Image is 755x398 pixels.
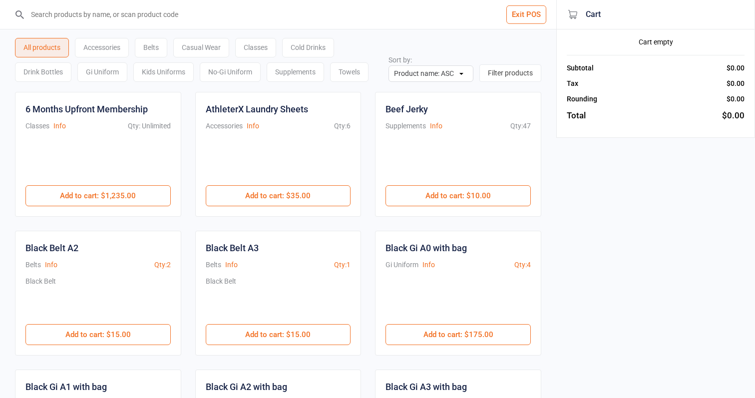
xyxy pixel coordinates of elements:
div: Accessories [75,38,129,57]
div: Supplements [267,62,324,82]
button: Add to cart: $35.00 [206,185,351,206]
div: Subtotal [567,63,594,73]
button: Add to cart: $1,235.00 [25,185,171,206]
div: $0.00 [727,94,745,104]
div: Towels [330,62,369,82]
button: Info [53,121,66,131]
div: Total [567,109,586,122]
div: Belts [135,38,167,57]
div: Beef Jerky [385,102,428,116]
div: Black Gi A1 with bag [25,380,107,394]
div: Rounding [567,94,597,104]
div: Tax [567,78,578,89]
div: Qty: Unlimited [128,121,171,131]
button: Add to cart: $15.00 [25,324,171,345]
div: Qty: 1 [334,260,351,270]
label: Sort by: [388,56,412,64]
button: Info [45,260,57,270]
div: Gi Uniform [385,260,418,270]
div: Supplements [385,121,426,131]
div: Black Belt [206,276,236,314]
div: Qty: 47 [510,121,531,131]
div: $0.00 [727,63,745,73]
div: 6 Months Upfront Membership [25,102,148,116]
div: Cart empty [567,37,745,47]
button: Info [422,260,435,270]
div: Belts [206,260,221,270]
div: Casual Wear [173,38,229,57]
div: Black Gi A0 with bag [385,241,467,255]
div: Gi Uniform [77,62,127,82]
div: Accessories [206,121,243,131]
button: Add to cart: $175.00 [385,324,531,345]
div: $0.00 [727,78,745,89]
div: No-Gi Uniform [200,62,261,82]
button: Add to cart: $15.00 [206,324,351,345]
button: Info [225,260,238,270]
div: Qty: 2 [154,260,171,270]
div: Black Belt A2 [25,241,78,255]
div: Black Belt [25,276,56,314]
div: Black Belt A3 [206,241,259,255]
div: Qty: 4 [514,260,531,270]
div: Belts [25,260,41,270]
button: Filter products [479,64,541,82]
button: Info [247,121,259,131]
button: Exit POS [506,5,546,24]
div: Drink Bottles [15,62,71,82]
div: Classes [25,121,49,131]
div: Qty: 6 [334,121,351,131]
div: $0.00 [722,109,745,122]
div: Kids Uniforms [133,62,194,82]
div: Black Gi A3 with bag [385,380,467,394]
button: Info [430,121,442,131]
div: Classes [235,38,276,57]
div: Cold Drinks [282,38,334,57]
button: Add to cart: $10.00 [385,185,531,206]
div: AthleterX Laundry Sheets [206,102,308,116]
div: All products [15,38,69,57]
div: Black Gi A2 with bag [206,380,287,394]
